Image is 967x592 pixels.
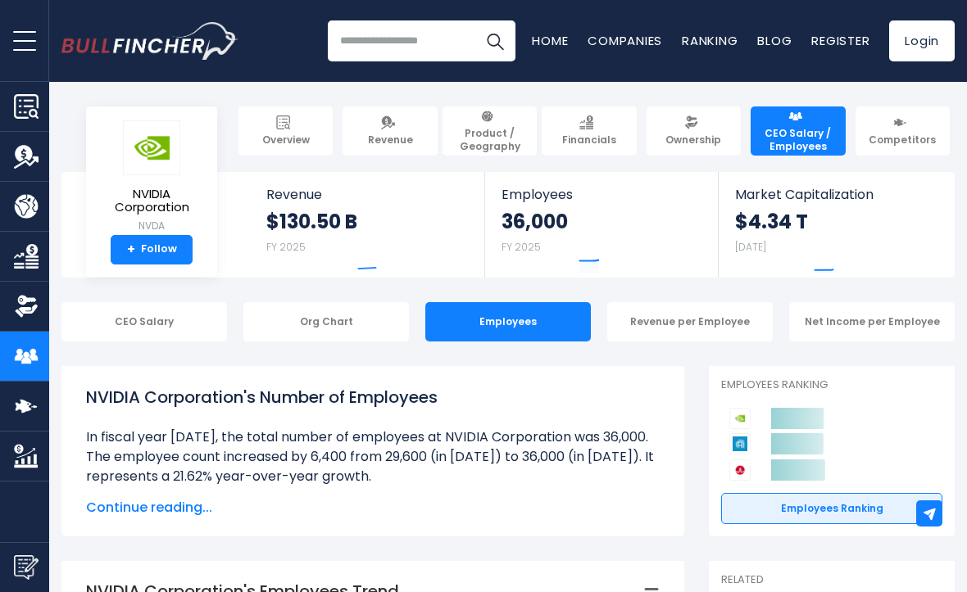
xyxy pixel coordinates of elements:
[721,493,942,524] a: Employees Ranking
[86,427,660,486] li: In fiscal year [DATE], the total number of employees at NVIDIA Corporation was 36,000. The employ...
[729,459,751,481] img: Broadcom competitors logo
[425,302,591,341] div: Employees
[682,32,738,49] a: Ranking
[502,240,541,254] small: FY 2025
[588,32,662,49] a: Companies
[99,219,204,233] small: NVDA
[99,188,204,215] span: NVIDIA Corporation
[856,106,950,156] a: Competitors
[61,302,227,341] div: CEO Salary
[14,294,39,319] img: Ownership
[262,133,310,147] span: Overview
[757,32,792,49] a: Blog
[61,22,238,60] a: Go to homepage
[98,120,205,235] a: NVIDIA Corporation NVDA
[729,408,751,429] img: NVIDIA Corporation competitors logo
[735,187,937,202] span: Market Capitalization
[647,106,741,156] a: Ownership
[665,133,721,147] span: Ownership
[474,20,515,61] button: Search
[721,573,942,587] p: Related
[869,133,936,147] span: Competitors
[562,133,616,147] span: Financials
[450,127,529,152] span: Product / Geography
[542,106,636,156] a: Financials
[238,106,333,156] a: Overview
[721,378,942,392] p: Employees Ranking
[86,498,660,517] span: Continue reading...
[485,172,719,278] a: Employees 36,000 FY 2025
[889,20,955,61] a: Login
[758,127,838,152] span: CEO Salary / Employees
[735,209,808,234] strong: $4.34 T
[443,106,537,156] a: Product / Geography
[719,172,953,278] a: Market Capitalization $4.34 T [DATE]
[607,302,773,341] div: Revenue per Employee
[266,240,306,254] small: FY 2025
[502,187,702,202] span: Employees
[243,302,409,341] div: Org Chart
[789,302,955,341] div: Net Income per Employee
[735,240,766,254] small: [DATE]
[532,32,568,49] a: Home
[61,22,238,60] img: Bullfincher logo
[502,209,568,234] strong: 36,000
[729,433,751,454] img: Applied Materials competitors logo
[250,172,485,278] a: Revenue $130.50 B FY 2025
[127,242,135,257] strong: +
[368,133,413,147] span: Revenue
[111,235,193,264] a: +Follow
[811,32,869,49] a: Register
[751,106,845,156] a: CEO Salary / Employees
[266,187,469,202] span: Revenue
[343,106,437,156] a: Revenue
[86,385,660,409] h1: NVIDIA Corporation's Number of Employees
[266,209,357,234] strong: $130.50 B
